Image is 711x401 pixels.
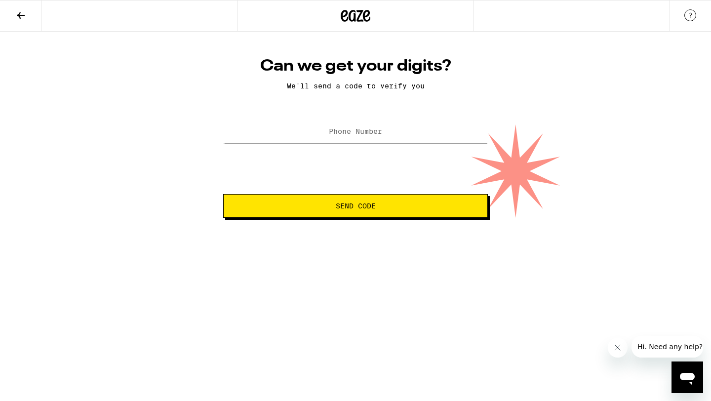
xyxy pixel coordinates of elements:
button: Send Code [223,194,488,218]
iframe: Message from company [632,336,703,358]
span: Send Code [336,202,376,209]
h1: Can we get your digits? [223,56,488,76]
input: Phone Number [223,121,488,143]
iframe: Close message [608,338,628,358]
iframe: Button to launch messaging window [671,361,703,393]
p: We'll send a code to verify you [223,82,488,90]
label: Phone Number [329,127,382,135]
